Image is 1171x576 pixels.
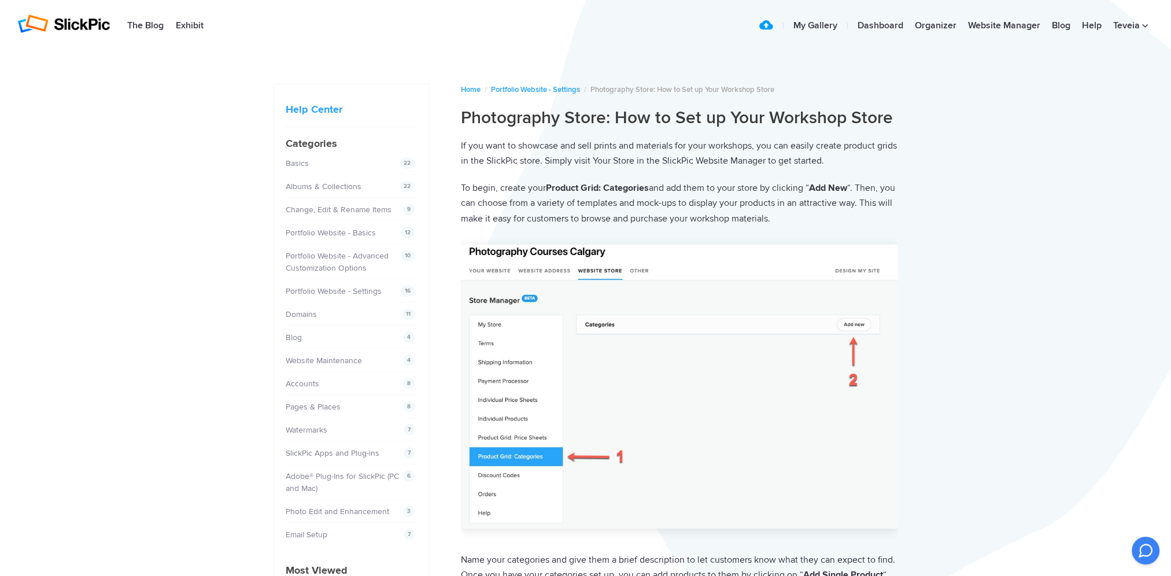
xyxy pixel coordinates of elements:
a: Portfolio Website - Basics [286,228,376,238]
span: 4 [403,355,415,366]
p: If you want to showcase and sell prints and materials for your workshops, you can easily create p... [461,138,898,169]
a: Basics [286,158,309,168]
span: 8 [403,401,415,412]
a: Photo Edit and Enhancement [286,507,389,516]
a: Watermarks [286,425,327,435]
span: 12 [401,227,415,238]
a: SlickPic Apps and Plug-ins [286,448,379,458]
a: Pages & Places [286,402,341,412]
a: Change, Edit & Rename Items [286,205,391,215]
span: / [485,85,487,94]
span: 8 [403,378,415,389]
a: Blog [286,333,302,342]
a: Website Maintenance [286,356,362,365]
a: Accounts [286,379,319,389]
span: 7 [404,529,415,540]
span: 9 [403,204,415,215]
a: Domains [286,309,317,319]
a: Help Center [286,103,342,116]
span: 11 [402,308,415,320]
a: Home [461,85,481,94]
span: 22 [400,180,415,192]
span: 4 [403,331,415,343]
span: 3 [403,505,415,517]
span: 6 [403,470,415,482]
span: Photography Store: How to Set up Your Workshop Store [590,85,774,94]
a: Portfolio Website - Advanced Customization Options [286,251,389,273]
span: 22 [400,157,415,169]
p: To begin, create your and add them to your store by clicking “ “. Then, you can choose from a var... [461,180,898,227]
a: Adobe® Plug-Ins for SlickPic (PC and Mac) [286,471,399,493]
h1: Photography Store: How to Set up Your Workshop Store [461,107,898,129]
span: 16 [401,285,415,297]
span: / [584,85,586,94]
span: 10 [401,250,415,261]
strong: Add New [809,182,847,194]
a: Email Setup [286,530,327,540]
span: 7 [404,424,415,435]
a: Portfolio Website - Settings [491,85,580,94]
h4: Categories [286,136,418,152]
a: Portfolio Website - Settings [286,286,382,296]
a: Albums & Collections [286,182,361,191]
span: 7 [404,447,415,459]
strong: Product Grid: Categories [546,182,649,194]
